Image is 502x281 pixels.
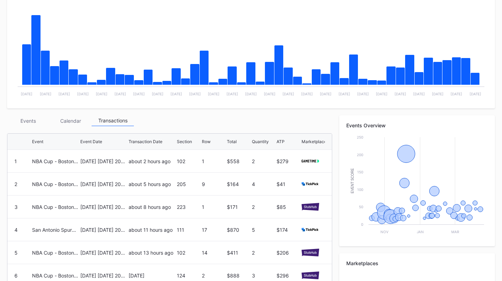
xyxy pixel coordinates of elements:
[245,92,257,96] text: [DATE]
[129,204,175,210] div: about 8 hours ago
[227,92,238,96] text: [DATE]
[80,181,127,187] div: [DATE] [DATE] 2025
[177,139,192,144] div: Section
[171,92,182,96] text: [DATE]
[227,181,250,187] div: $164
[177,204,200,210] div: 223
[177,273,200,279] div: 124
[7,115,49,126] div: Events
[432,92,444,96] text: [DATE]
[252,139,269,144] div: Quantity
[277,227,300,233] div: $174
[32,227,79,233] div: San Antonio Spurs at Philadelphia 76ers
[133,92,145,96] text: [DATE]
[129,273,175,279] div: [DATE]
[58,92,70,96] text: [DATE]
[32,250,79,256] div: NBA Cup - Boston Celtics at Philadelphia 76ers
[80,139,102,144] div: Event Date
[252,273,275,279] div: 3
[417,230,424,234] text: Jan
[302,272,319,279] img: stubHub.svg
[252,158,275,164] div: 2
[189,92,201,96] text: [DATE]
[202,273,225,279] div: 2
[277,250,300,256] div: $206
[346,134,488,239] svg: Chart title
[301,92,313,96] text: [DATE]
[177,158,200,164] div: 102
[376,92,388,96] text: [DATE]
[114,92,126,96] text: [DATE]
[277,158,300,164] div: $279
[357,187,363,192] text: 100
[202,139,211,144] div: Row
[208,92,219,96] text: [DATE]
[227,227,250,233] div: $870
[451,230,459,234] text: Mar
[14,204,18,210] div: 3
[302,139,327,144] div: Marketplace
[80,227,127,233] div: [DATE] [DATE] 2026
[80,273,127,279] div: [DATE] [DATE] 2025
[252,181,275,187] div: 4
[32,139,43,144] div: Event
[14,250,18,256] div: 5
[14,273,18,279] div: 6
[177,227,200,233] div: 111
[339,92,350,96] text: [DATE]
[80,158,127,164] div: [DATE] [DATE] 2025
[357,153,363,157] text: 200
[129,250,175,256] div: about 13 hours ago
[361,222,363,226] text: 0
[277,204,300,210] div: $85
[202,158,225,164] div: 1
[252,227,275,233] div: 5
[346,260,488,266] div: Marketplaces
[202,204,225,210] div: 1
[14,227,18,233] div: 4
[357,92,369,96] text: [DATE]
[413,92,425,96] text: [DATE]
[14,181,17,187] div: 2
[277,139,285,144] div: ATP
[227,139,237,144] div: Total
[380,230,389,234] text: Nov
[302,182,319,186] img: TickPick_logo.svg
[227,250,250,256] div: $411
[302,160,319,162] img: gametime.svg
[32,181,79,187] div: NBA Cup - Boston Celtics at Philadelphia 76ers
[451,92,462,96] text: [DATE]
[227,158,250,164] div: $558
[351,168,354,193] text: Event Score
[77,92,89,96] text: [DATE]
[302,249,319,256] img: stubHub.svg
[277,181,300,187] div: $41
[202,250,225,256] div: 14
[129,181,175,187] div: about 5 hours ago
[302,228,319,231] img: TickPick_logo.svg
[252,250,275,256] div: 2
[302,203,319,211] img: stubHub.svg
[80,250,127,256] div: [DATE] [DATE] 2025
[357,135,363,139] text: 250
[346,122,488,128] div: Events Overview
[129,158,175,164] div: about 2 hours ago
[177,250,200,256] div: 102
[202,181,225,187] div: 9
[283,92,294,96] text: [DATE]
[21,92,32,96] text: [DATE]
[227,204,250,210] div: $171
[129,227,175,233] div: about 11 hours ago
[14,158,17,164] div: 1
[49,115,92,126] div: Calendar
[470,92,481,96] text: [DATE]
[277,273,300,279] div: $296
[359,205,363,209] text: 50
[177,181,200,187] div: 205
[320,92,331,96] text: [DATE]
[129,139,162,144] div: Transaction Date
[264,92,275,96] text: [DATE]
[202,227,225,233] div: 17
[227,273,250,279] div: $888
[92,115,134,126] div: Transactions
